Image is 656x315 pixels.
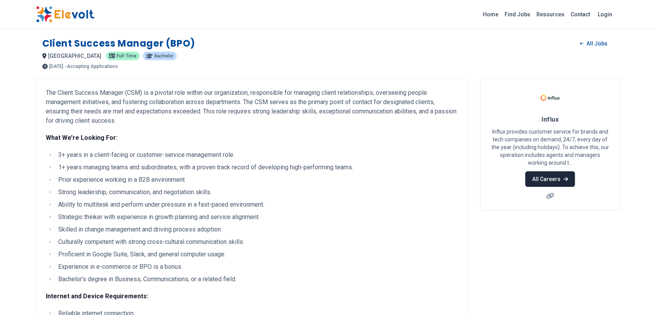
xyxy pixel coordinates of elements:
img: Influx [540,88,560,108]
li: Skilled in change management and driving process adoption. [56,225,458,234]
p: - Accepting Applications [65,64,118,69]
p: Influx provides customer service for brands and tech companies on demand, 24/7, every day of the ... [490,128,610,167]
span: [GEOGRAPHIC_DATA] [48,53,101,59]
p: The Client Success Manager (CSM) is a pivotal role within our organization, responsible for manag... [46,88,458,125]
span: [DATE] [49,64,63,69]
h1: Client Success Manager (BPO) [42,37,195,50]
a: Home [480,8,502,21]
strong: What We’re Looking For: [46,134,118,141]
iframe: Chat Widget [617,278,656,315]
a: All Careers [525,171,574,187]
li: Culturally competent with strong cross-cultural communication skills. [56,237,458,247]
a: All Jobs [574,38,614,49]
li: Strong leadership, communication, and negotiation skills. [56,188,458,197]
li: Bachelor’s degree in Business, Communications, or a related field. [56,275,458,284]
span: Bachelor [154,54,174,58]
a: Login [593,7,617,22]
li: Ability to multitask and perform under pressure in a fast-paced environment. [56,200,458,209]
a: Contact [567,8,593,21]
li: Strategic thinker with experience in growth planning and service alignment. [56,212,458,222]
a: Find Jobs [502,8,533,21]
li: Proficient in Google Suite, Slack, and general computer usage. [56,250,458,259]
li: Prior experience working in a B2B environment [56,175,458,184]
a: Resources [533,8,567,21]
span: Influx [541,116,559,123]
li: 1+ years managing teams and subordinates, with a proven track record of developing high-performin... [56,163,458,172]
img: Elevolt [36,6,94,23]
strong: Internet and Device Requirements: [46,292,148,300]
li: Experience in e-commerce or BPO is a bonus. [56,262,458,271]
li: 3+ years in a client-facing or customer-service management role. [56,150,458,160]
span: Full-time [116,54,137,58]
